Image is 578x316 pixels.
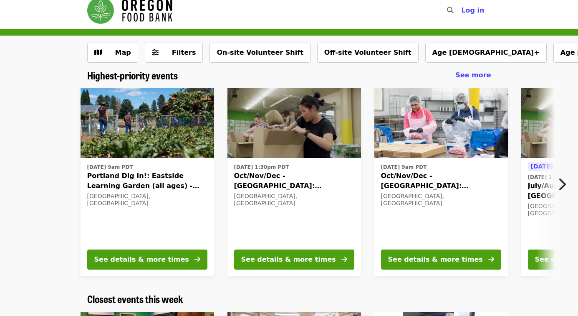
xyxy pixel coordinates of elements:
[388,255,483,265] div: See details & more times
[374,88,508,158] img: Oct/Nov/Dec - Beaverton: Repack/Sort (age 10+) organized by Oregon Food Bank
[87,43,138,63] button: Show map view
[381,250,501,270] button: See details & more times
[461,6,484,14] span: Log in
[87,163,133,171] time: [DATE] 9am PDT
[87,293,183,305] a: Closest events this week
[234,250,354,270] button: See details & more times
[194,255,200,263] i: arrow-right icon
[87,250,207,270] button: See details & more times
[381,163,427,171] time: [DATE] 9am PDT
[81,293,498,305] div: Closest events this week
[488,255,494,263] i: arrow-right icon
[241,255,336,265] div: See details & more times
[172,48,196,56] span: Filters
[87,193,207,207] div: [GEOGRAPHIC_DATA], [GEOGRAPHIC_DATA]
[87,171,207,191] span: Portland Dig In!: Eastside Learning Garden (all ages) - Aug/Sept/Oct
[115,48,131,56] span: Map
[558,176,566,192] i: chevron-right icon
[87,68,178,82] span: Highest-priority events
[81,69,498,82] div: Highest-priority events
[455,70,491,80] a: See more
[531,163,553,170] span: [DATE]
[227,88,361,276] a: See details for "Oct/Nov/Dec - Portland: Repack/Sort (age 8+)"
[447,6,454,14] i: search icon
[374,88,508,276] a: See details for "Oct/Nov/Dec - Beaverton: Repack/Sort (age 10+)"
[381,171,501,191] span: Oct/Nov/Dec - [GEOGRAPHIC_DATA]: Repack/Sort (age [DEMOGRAPHIC_DATA]+)
[152,48,159,56] i: sliders-h icon
[550,173,578,196] button: Next item
[81,88,214,158] img: Portland Dig In!: Eastside Learning Garden (all ages) - Aug/Sept/Oct organized by Oregon Food Bank
[381,193,501,207] div: [GEOGRAPHIC_DATA], [GEOGRAPHIC_DATA]
[87,291,183,306] span: Closest events this week
[317,43,419,63] button: Off-site Volunteer Shift
[454,2,491,19] button: Log in
[341,255,347,263] i: arrow-right icon
[227,88,361,158] img: Oct/Nov/Dec - Portland: Repack/Sort (age 8+) organized by Oregon Food Bank
[455,71,491,79] span: See more
[145,43,203,63] button: Filters (0 selected)
[81,88,214,276] a: See details for "Portland Dig In!: Eastside Learning Garden (all ages) - Aug/Sept/Oct"
[94,255,189,265] div: See details & more times
[234,171,354,191] span: Oct/Nov/Dec - [GEOGRAPHIC_DATA]: Repack/Sort (age [DEMOGRAPHIC_DATA]+)
[209,43,310,63] button: On-site Volunteer Shift
[94,48,102,56] i: map icon
[234,163,289,171] time: [DATE] 1:30pm PDT
[87,69,178,82] a: Highest-priority events
[459,0,465,20] input: Search
[234,193,354,207] div: [GEOGRAPHIC_DATA], [GEOGRAPHIC_DATA]
[425,43,547,63] button: Age [DEMOGRAPHIC_DATA]+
